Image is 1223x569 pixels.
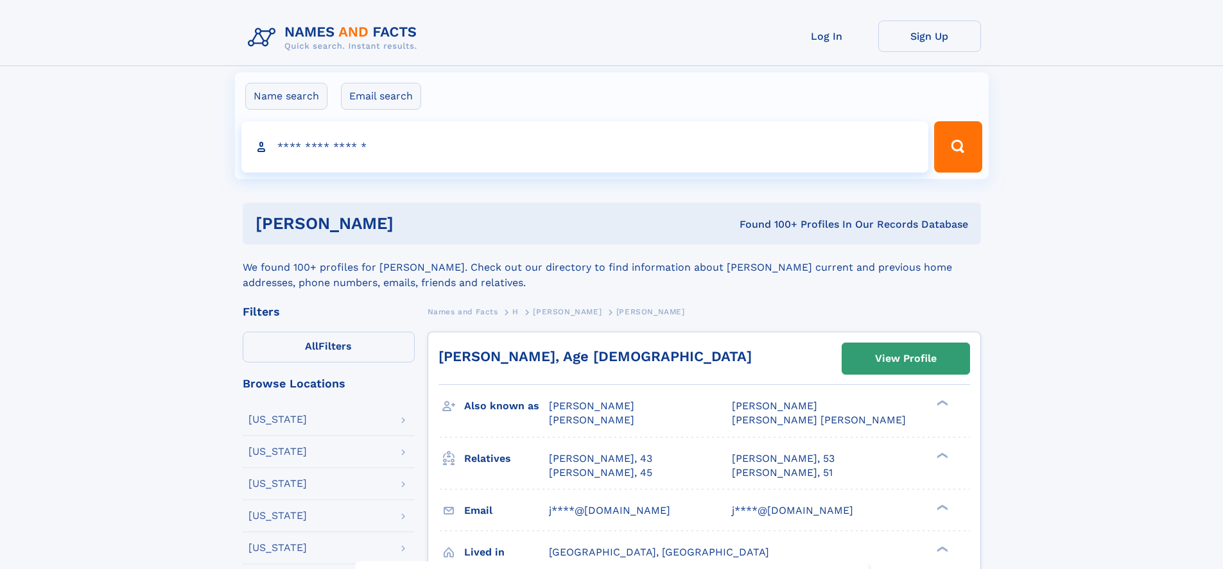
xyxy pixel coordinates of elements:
a: Names and Facts [428,303,498,319]
span: [PERSON_NAME] [PERSON_NAME] [732,414,906,426]
span: All [305,340,318,352]
button: Search Button [934,121,982,173]
a: [PERSON_NAME] [533,303,602,319]
h3: Relatives [464,448,549,470]
div: Browse Locations [243,378,415,389]
a: Sign Up [878,21,981,52]
h3: Also known as [464,395,549,417]
div: [US_STATE] [248,414,307,425]
a: [PERSON_NAME], 53 [732,452,835,466]
a: [PERSON_NAME], 45 [549,466,652,480]
div: ❯ [933,399,949,407]
span: [PERSON_NAME] [732,400,817,412]
a: Log In [776,21,878,52]
a: H [512,303,519,319]
div: Filters [243,306,415,318]
h3: Email [464,500,549,522]
span: [PERSON_NAME] [549,400,634,412]
div: [US_STATE] [248,479,307,489]
label: Email search [341,83,421,110]
img: Logo Names and Facts [243,21,428,55]
a: [PERSON_NAME], 51 [732,466,833,480]
div: [US_STATE] [248,543,307,553]
span: [PERSON_NAME] [616,307,685,316]
a: [PERSON_NAME], Age [DEMOGRAPHIC_DATA] [438,348,752,364]
span: [PERSON_NAME] [549,414,634,426]
span: [GEOGRAPHIC_DATA], [GEOGRAPHIC_DATA] [549,546,769,558]
input: search input [241,121,929,173]
div: ❯ [933,451,949,459]
div: We found 100+ profiles for [PERSON_NAME]. Check out our directory to find information about [PERS... [243,244,981,291]
label: Filters [243,332,415,362]
span: H [512,307,519,316]
div: [US_STATE] [248,446,307,457]
div: ❯ [933,503,949,511]
h1: [PERSON_NAME] [256,216,567,232]
label: Name search [245,83,327,110]
h3: Lived in [464,541,549,563]
a: [PERSON_NAME], 43 [549,452,652,466]
a: View Profile [842,343,969,374]
div: View Profile [875,344,937,373]
span: [PERSON_NAME] [533,307,602,316]
div: [US_STATE] [248,511,307,521]
div: Found 100+ Profiles In Our Records Database [566,217,968,232]
div: ❯ [933,545,949,553]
